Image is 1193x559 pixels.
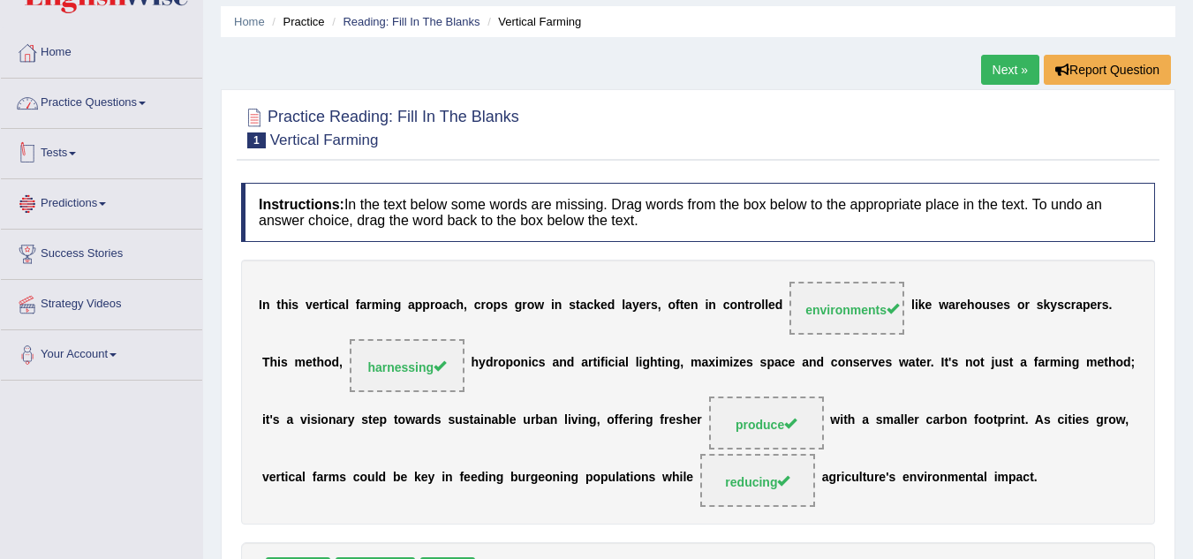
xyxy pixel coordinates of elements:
b: a [625,298,632,313]
b: c [781,356,789,370]
b: i [307,413,311,427]
span: environments [805,303,899,317]
b: s [311,413,318,427]
b: s [1003,298,1010,313]
b: a [618,356,625,370]
b: t [1104,356,1108,370]
b: x [708,356,715,370]
b: h [269,356,277,370]
b: , [680,356,683,370]
b: h [967,298,975,313]
b: o [973,356,981,370]
span: Drop target [789,282,904,335]
b: o [1017,298,1025,313]
span: harnessing [367,360,446,374]
b: a [543,413,550,427]
b: i [262,413,266,427]
b: o [498,356,506,370]
b: f [660,413,664,427]
b: e [789,356,796,370]
b: s [501,298,508,313]
b: ' [948,356,951,370]
b: s [539,356,546,370]
b: i [1061,356,1064,370]
b: a [580,298,587,313]
b: d [816,356,824,370]
b: o [607,413,615,427]
b: n [737,298,745,313]
b: i [729,356,733,370]
b: g [589,413,597,427]
b: h [316,356,324,370]
b: n [262,298,270,313]
b: s [760,356,767,370]
b: t [394,413,398,427]
b: d [608,298,615,313]
li: Vertical Farming [483,13,581,30]
b: e [623,413,630,427]
b: i [578,413,582,427]
a: Home [1,28,202,72]
b: p [505,356,513,370]
span: 1 [247,132,266,148]
b: o [975,298,983,313]
b: y [632,298,639,313]
b: i [382,298,386,313]
b: t [324,298,328,313]
b: r [630,413,634,427]
b: f [356,298,360,313]
b: Instructions: [259,197,344,212]
b: a [802,356,809,370]
b: i [480,413,484,427]
b: l [765,298,768,313]
b: o [324,356,332,370]
b: s [1102,298,1109,313]
a: Predictions [1,179,202,223]
b: n [582,413,590,427]
b: c [1064,298,1071,313]
b: e [691,413,698,427]
b: s [291,298,298,313]
b: c [532,356,539,370]
b: ' [269,413,272,427]
b: o [754,298,762,313]
b: s [651,298,658,313]
b: o [398,413,406,427]
b: e [879,356,886,370]
b: , [464,298,467,313]
b: i [634,413,638,427]
b: a [473,413,480,427]
b: I [259,298,262,313]
b: s [951,356,958,370]
b: n [521,356,529,370]
a: Your Account [1,330,202,374]
b: n [484,413,492,427]
b: a [894,413,901,427]
b: y [348,413,355,427]
b: i [639,356,643,370]
b: a [359,298,366,313]
b: t [470,413,474,427]
b: r [697,413,701,427]
b: r [1045,356,1049,370]
b: a [415,413,422,427]
b: t [680,298,684,313]
b: h [457,298,464,313]
b: t [368,413,373,427]
b: i [328,298,332,313]
b: s [361,413,368,427]
b: g [1072,356,1080,370]
b: e [919,356,926,370]
b: m [883,413,894,427]
b: i [597,356,600,370]
b: t [266,413,270,427]
li: Practice [268,13,324,30]
b: e [739,356,746,370]
b: s [676,413,683,427]
b: s [746,356,753,370]
b: i [705,298,708,313]
b: a [1020,356,1027,370]
b: e [768,298,775,313]
b: t [276,298,281,313]
b: f [1034,356,1038,370]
